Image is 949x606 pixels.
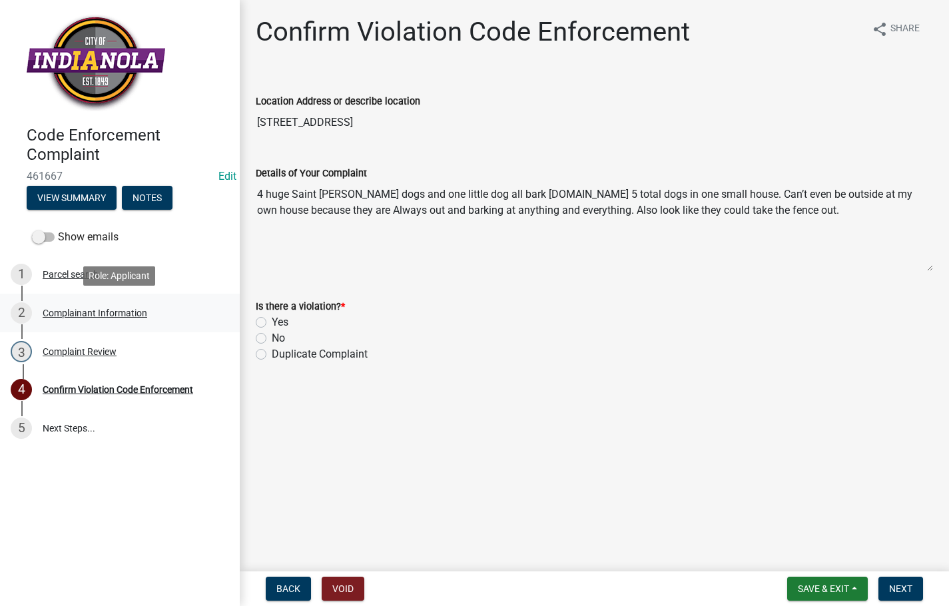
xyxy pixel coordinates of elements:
div: Role: Applicant [83,266,155,286]
label: Duplicate Complaint [272,346,368,362]
wm-modal-confirm: Edit Application Number [218,170,236,182]
button: View Summary [27,186,117,210]
button: Next [878,577,923,601]
label: Location Address or describe location [256,97,420,107]
span: 461667 [27,170,213,182]
div: 2 [11,302,32,324]
a: Edit [218,170,236,182]
wm-modal-confirm: Summary [27,193,117,204]
span: Share [890,21,920,37]
wm-modal-confirm: Notes [122,193,172,204]
div: 3 [11,341,32,362]
button: Save & Exit [787,577,868,601]
i: share [872,21,888,37]
div: 5 [11,418,32,439]
div: Parcel search [43,270,99,279]
div: Complaint Review [43,347,117,356]
button: Void [322,577,364,601]
label: Yes [272,314,288,330]
div: 1 [11,264,32,285]
button: shareShare [861,16,930,42]
textarea: 4 huge Saint [PERSON_NAME] dogs and one little dog all bark [DOMAIN_NAME] 5 total dogs in one sma... [256,181,933,272]
span: Next [889,583,912,594]
label: Details of Your Complaint [256,169,367,178]
span: Save & Exit [798,583,849,594]
div: 4 [11,379,32,400]
label: Show emails [32,229,119,245]
button: Back [266,577,311,601]
img: City of Indianola, Iowa [27,14,165,112]
h4: Code Enforcement Complaint [27,126,229,164]
h1: Confirm Violation Code Enforcement [256,16,690,48]
label: Is there a violation? [256,302,345,312]
button: Notes [122,186,172,210]
div: Complainant Information [43,308,147,318]
div: Confirm Violation Code Enforcement [43,385,193,394]
label: No [272,330,285,346]
span: Back [276,583,300,594]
